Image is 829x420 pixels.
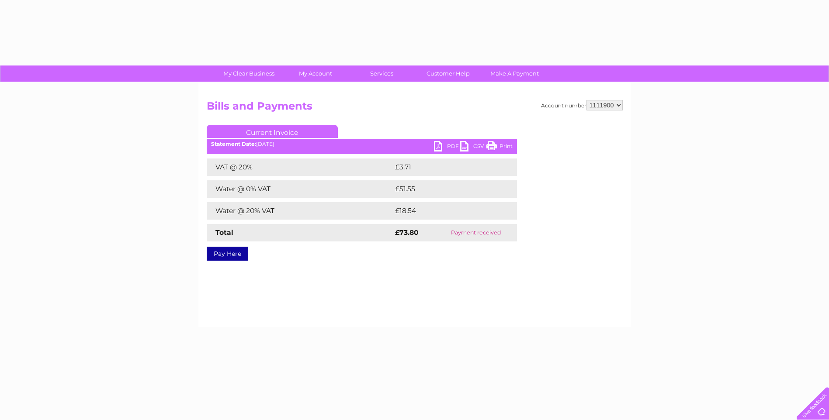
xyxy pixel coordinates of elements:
td: VAT @ 20% [207,158,393,176]
td: £51.55 [393,180,498,198]
td: Water @ 0% VAT [207,180,393,198]
td: Payment received [435,224,517,241]
a: Services [346,65,418,82]
a: Print [486,141,513,154]
strong: £73.80 [395,228,419,237]
a: Make A Payment [479,65,551,82]
td: £3.71 [393,158,495,176]
a: PDF [434,141,460,154]
h2: Bills and Payments [207,100,623,117]
strong: Total [215,228,233,237]
a: CSV [460,141,486,154]
td: Water @ 20% VAT [207,202,393,220]
div: Account number [541,100,623,110]
b: Statement Date: [211,141,256,147]
a: My Clear Business [213,65,285,82]
div: [DATE] [207,141,517,147]
a: Pay Here [207,247,248,261]
td: £18.54 [393,202,499,220]
a: Current Invoice [207,125,338,138]
a: Customer Help [412,65,484,82]
a: My Account [279,65,351,82]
